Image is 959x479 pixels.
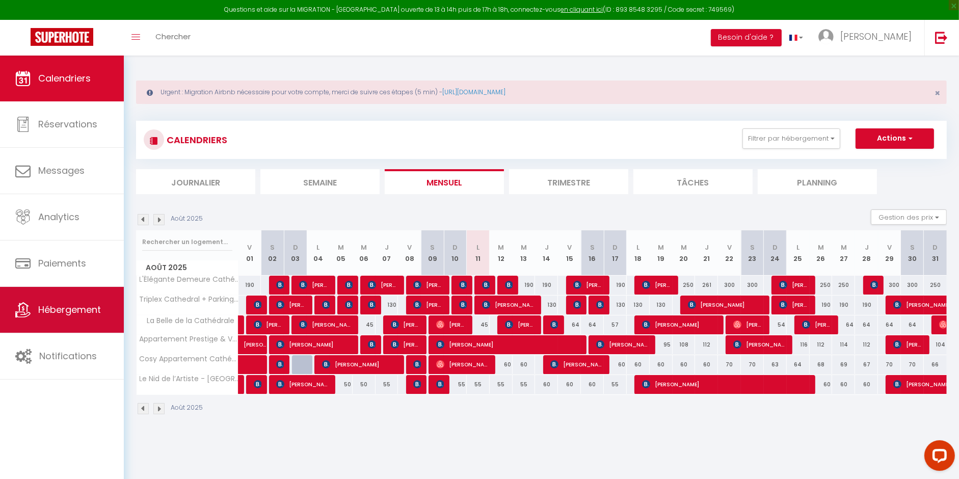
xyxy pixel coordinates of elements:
[444,230,467,276] th: 10
[391,315,421,334] span: [PERSON_NAME]
[442,88,505,96] a: [URL][DOMAIN_NAME]
[567,243,572,252] abbr: V
[322,355,398,374] span: [PERSON_NAME]
[482,275,490,295] span: [PERSON_NAME]
[368,335,376,354] span: [PERSON_NAME]
[733,335,787,354] span: [PERSON_NAME]
[636,243,640,252] abbr: L
[935,87,940,99] span: ×
[430,243,435,252] abbr: S
[832,276,855,295] div: 250
[581,315,604,334] div: 64
[741,230,764,276] th: 23
[779,295,810,314] span: [PERSON_NAME]
[138,335,240,343] span: Appartement Prestige & Vue Cathédrale
[142,233,232,251] input: Rechercher un logement...
[673,230,696,276] th: 20
[385,243,389,252] abbr: J
[238,276,261,295] div: 190
[818,243,824,252] abbr: M
[705,243,709,252] abbr: J
[238,335,261,355] a: [PERSON_NAME]
[247,243,252,252] abbr: V
[244,330,267,349] span: [PERSON_NAME]
[368,275,398,295] span: [PERSON_NAME]
[467,315,490,334] div: 45
[810,355,833,374] div: 68
[138,375,240,383] span: Le Nid de l’Artiste - [GEOGRAPHIC_DATA], [GEOGRAPHIC_DATA]
[353,315,376,334] div: 45
[276,375,330,394] span: [PERSON_NAME]
[787,335,810,354] div: 116
[459,295,467,314] span: [PERSON_NAME]
[276,295,307,314] span: [PERSON_NAME]
[811,20,924,56] a: ... [PERSON_NAME]
[276,355,284,374] span: [PERSON_NAME]
[796,243,800,252] abbr: L
[498,243,504,252] abbr: M
[558,230,581,276] th: 15
[148,20,198,56] a: Chercher
[764,315,787,334] div: 54
[581,375,604,394] div: 60
[136,81,947,104] div: Urgent : Migration Airbnb nécessaire pour votre compte, merci de suivre ces étapes (5 min) -
[924,230,947,276] th: 31
[901,276,924,295] div: 300
[865,243,869,252] abbr: J
[444,375,467,394] div: 55
[38,72,91,85] span: Calendriers
[855,296,878,314] div: 190
[376,230,398,276] th: 07
[39,350,97,362] span: Notifications
[741,355,764,374] div: 70
[901,315,924,334] div: 64
[742,128,840,149] button: Filtrer par hébergement
[832,315,855,334] div: 64
[832,355,855,374] div: 69
[878,230,901,276] th: 29
[436,375,444,394] span: [PERSON_NAME] [PERSON_NAME]
[316,243,319,252] abbr: L
[513,276,536,295] div: 190
[688,295,764,314] span: [PERSON_NAME]
[856,128,934,149] button: Actions
[718,355,741,374] div: 70
[436,315,467,334] span: [PERSON_NAME]
[38,118,97,130] span: Réservations
[345,295,353,314] span: Zsolt [PERSON_NAME]
[916,436,959,479] iframe: LiveChat chat widget
[535,276,558,295] div: 190
[604,230,627,276] th: 17
[855,355,878,374] div: 67
[376,296,398,314] div: 130
[673,355,696,374] div: 60
[604,355,627,374] div: 60
[421,230,444,276] th: 09
[521,243,527,252] abbr: M
[924,276,947,295] div: 250
[353,230,376,276] th: 06
[627,355,650,374] div: 60
[38,303,101,316] span: Hébergement
[642,375,810,394] span: [PERSON_NAME]
[673,335,696,354] div: 108
[299,315,353,334] span: [PERSON_NAME]
[436,355,490,374] span: [PERSON_NAME]
[855,335,878,354] div: 112
[633,169,753,194] li: Tâches
[459,275,467,295] span: [PERSON_NAME]
[810,296,833,314] div: 190
[299,275,330,295] span: [PERSON_NAME]
[413,355,421,374] span: [PERSON_NAME]
[924,335,947,354] div: 104
[138,296,240,303] span: Triplex Cathedral + Parking Gratuit
[490,355,513,374] div: 60
[627,230,650,276] th: 18
[261,230,284,276] th: 02
[407,243,412,252] abbr: V
[254,375,261,394] span: [PERSON_NAME]
[581,230,604,276] th: 16
[476,243,479,252] abbr: L
[330,230,353,276] th: 05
